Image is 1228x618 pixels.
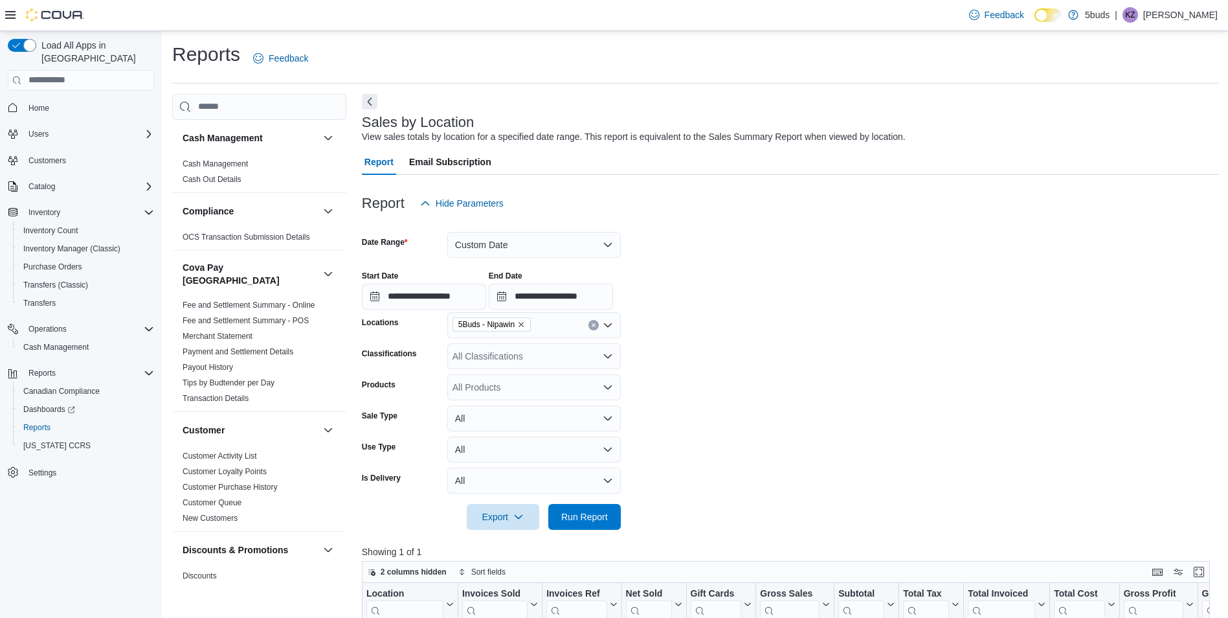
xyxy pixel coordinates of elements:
input: Press the down key to open a popover containing a calendar. [489,284,613,310]
span: Feedback [985,8,1024,21]
a: Tips by Budtender per Day [183,378,274,387]
h1: Reports [172,41,240,67]
button: Operations [3,320,159,338]
div: Gift Cards [690,588,741,600]
span: KZ [1125,7,1135,23]
button: Export [467,504,539,530]
span: Reports [23,365,154,381]
button: Inventory [3,203,159,222]
span: Purchase Orders [23,262,82,272]
span: Operations [23,321,154,337]
a: Cash Management [18,339,94,355]
span: Tips by Budtender per Day [183,378,274,388]
button: Transfers [13,294,159,312]
button: Reports [13,418,159,437]
label: Locations [362,317,399,328]
span: Load All Apps in [GEOGRAPHIC_DATA] [36,39,154,65]
span: Sort fields [471,567,506,577]
button: Hide Parameters [415,190,509,216]
p: | [1115,7,1117,23]
span: Customers [28,155,66,166]
span: Transfers (Classic) [18,277,154,293]
span: Payout History [183,362,233,372]
span: Fee and Settlement Summary - Online [183,300,315,310]
span: 5Buds - Nipawin [458,318,515,331]
button: Catalog [3,177,159,196]
h3: Compliance [183,205,234,218]
button: Open list of options [603,351,613,361]
a: Purchase Orders [18,259,87,275]
button: Compliance [183,205,318,218]
button: Catalog [23,179,60,194]
span: Operations [28,324,67,334]
img: Cova [26,8,84,21]
button: Customer [183,424,318,437]
span: Inventory Manager (Classic) [18,241,154,257]
span: Transfers [18,295,154,311]
span: Customer Activity List [183,451,257,461]
button: Home [3,98,159,117]
span: Catalog [23,179,154,194]
span: 2 columns hidden [381,567,447,577]
span: Settings [23,464,154,480]
span: Inventory Count [23,225,78,236]
button: All [447,468,621,494]
p: Showing 1 of 1 [362,545,1219,558]
a: Settings [23,465,61,481]
span: Cash Management [183,159,248,169]
a: OCS Transaction Submission Details [183,233,310,242]
span: Purchase Orders [18,259,154,275]
button: Reports [23,365,61,381]
div: Invoices Sold [462,588,528,600]
a: Cash Management [183,159,248,168]
a: Feedback [248,45,313,71]
span: Catalog [28,181,55,192]
div: View sales totals by location for a specified date range. This report is equivalent to the Sales ... [362,130,906,144]
button: Purchase Orders [13,258,159,276]
span: Home [23,100,154,116]
button: Cova Pay [GEOGRAPHIC_DATA] [320,266,336,282]
div: Gross Sales [760,588,820,600]
h3: Discounts & Promotions [183,544,288,556]
span: Canadian Compliance [18,383,154,399]
a: [US_STATE] CCRS [18,438,96,453]
div: Location [366,588,443,600]
label: Use Type [362,442,396,452]
h3: Cova Pay [GEOGRAPHIC_DATA] [183,261,318,287]
button: Reports [3,364,159,382]
button: Discounts & Promotions [183,544,318,556]
span: Inventory Count [18,223,154,238]
span: Dashboards [23,404,75,415]
button: Remove 5Buds - Nipawin from selection in this group [517,321,525,328]
span: New Customers [183,513,238,523]
a: Transfers (Classic) [18,277,93,293]
button: Operations [23,321,72,337]
a: Customers [23,153,71,168]
button: Keyboard shortcuts [1150,564,1165,580]
p: 5buds [1085,7,1110,23]
span: Cash Out Details [183,174,241,185]
div: Subtotal [838,588,884,600]
p: [PERSON_NAME] [1143,7,1218,23]
span: Reports [23,422,50,433]
button: Clear input [588,320,599,330]
button: Canadian Compliance [13,382,159,400]
button: Open list of options [603,382,613,393]
div: Total Cost [1054,588,1104,600]
span: Users [23,126,154,142]
span: Customer Purchase History [183,482,278,492]
span: Transfers (Classic) [23,280,88,290]
label: Classifications [362,349,417,359]
a: Reports [18,420,56,435]
button: Users [23,126,54,142]
button: Custom Date [447,232,621,258]
a: Inventory Count [18,223,84,238]
label: End Date [489,271,522,281]
a: Payout History [183,363,233,372]
button: Display options [1170,564,1186,580]
span: Inventory [23,205,154,220]
label: Sale Type [362,411,397,421]
a: Customer Activity List [183,452,257,461]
